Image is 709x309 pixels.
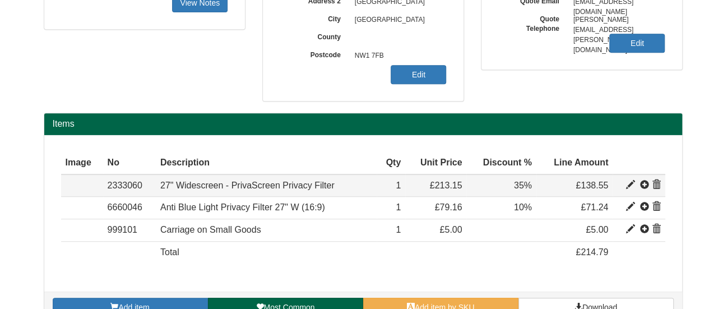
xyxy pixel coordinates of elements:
[586,225,608,234] span: £5.00
[156,242,377,264] td: Total
[391,65,446,84] a: Edit
[160,181,335,190] span: 27" Widescreen - PrivaScreen Privacy Filter
[396,225,401,234] span: 1
[498,11,568,34] label: Quote Telephone
[581,202,608,212] span: £71.24
[514,181,532,190] span: 35%
[576,181,608,190] span: £138.55
[466,152,536,174] th: Discount %
[103,174,156,197] td: 2333060
[103,152,156,174] th: No
[61,152,103,174] th: Image
[160,202,325,212] span: Anti Blue Light Privacy Filter 27" W (16:9)
[430,181,462,190] span: £213.15
[536,152,613,174] th: Line Amount
[103,197,156,219] td: 6660046
[396,181,401,190] span: 1
[103,219,156,242] td: 999101
[435,202,462,212] span: £79.16
[609,34,665,53] a: Edit
[280,29,349,42] label: County
[156,152,377,174] th: Description
[160,225,261,234] span: Carriage on Small Goods
[349,11,447,29] span: [GEOGRAPHIC_DATA]
[349,47,447,65] span: NW1 7FB
[53,119,674,129] h2: Items
[280,11,349,24] label: City
[396,202,401,212] span: 1
[280,47,349,60] label: Postcode
[405,152,466,174] th: Unit Price
[568,11,665,29] span: [PERSON_NAME][EMAIL_ADDRESS][PERSON_NAME][DOMAIN_NAME]
[377,152,405,174] th: Qty
[439,225,462,234] span: £5.00
[514,202,532,212] span: 10%
[576,247,608,257] span: £214.79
